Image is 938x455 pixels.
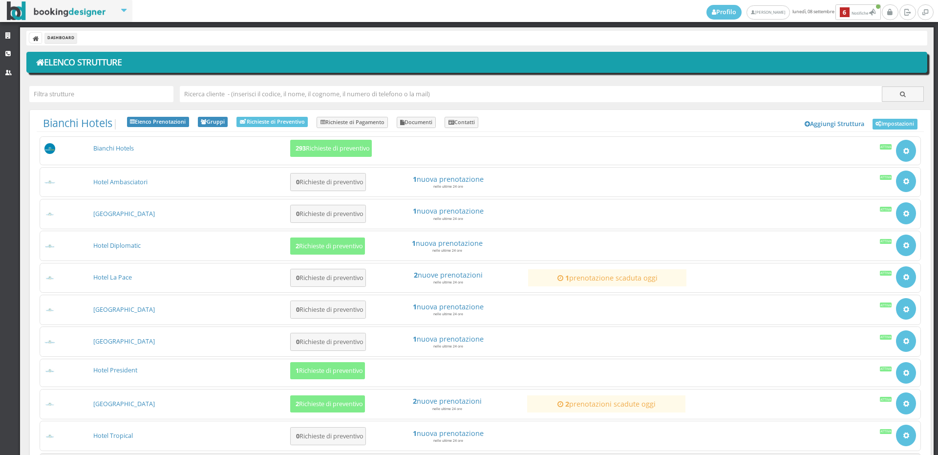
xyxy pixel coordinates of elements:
[432,407,462,411] small: nelle ultime 24 ore
[373,175,523,183] a: 1nuova prenotazione
[180,86,882,102] input: Ricerca cliente - (inserisci il codice, il nome, il cognome, il numero di telefono o la mail)
[296,338,299,346] b: 0
[565,399,569,409] strong: 2
[290,205,366,223] button: 0Richieste di preventivo
[44,434,56,438] img: f1a57c167d3611ed9c9d0608f5526cb6_max100.png
[413,334,417,344] strong: 1
[373,207,523,215] h4: nuova prenotazione
[93,144,134,152] a: Bianchi Hotels
[198,117,228,128] a: Gruppi
[293,338,363,346] h5: Richieste di preventivo
[43,116,112,130] a: Bianchi Hotels
[290,173,366,191] button: 0Richieste di preventivo
[44,180,56,184] img: a22403af7d3611ed9c9d0608f5526cb6_max100.png
[296,178,299,186] b: 0
[44,402,56,407] img: ea773b7e7d3611ed9c9d0608f5526cb6_max100.png
[296,144,306,152] b: 293
[293,306,363,313] h5: Richieste di preventivo
[835,4,881,20] button: 6Notifiche
[93,366,137,374] a: Hotel President
[317,117,388,129] a: Richieste di Pagamento
[397,117,436,129] a: Documenti
[413,206,417,216] strong: 1
[372,239,522,247] a: 1nuova prenotazione
[93,305,155,314] a: [GEOGRAPHIC_DATA]
[296,242,299,250] b: 2
[533,274,682,282] a: 1prenotazione scaduta oggi
[565,273,569,282] strong: 1
[93,273,132,282] a: Hotel La Pace
[296,432,299,440] b: 0
[445,117,478,129] a: Contatti
[290,140,372,157] button: 293Richieste di preventivo
[45,33,77,43] li: Dashboard
[373,175,523,183] h4: nuova prenotazione
[873,119,917,130] a: Impostazioni
[433,344,463,348] small: nelle ultime 24 ore
[373,429,523,437] a: 1nuova prenotazione
[433,312,463,316] small: nelle ultime 24 ore
[880,175,892,180] div: Attiva
[880,367,892,371] div: Attiva
[44,368,56,373] img: da2a24d07d3611ed9c9d0608f5526cb6_max100.png
[293,210,363,217] h5: Richieste di preventivo
[532,400,681,408] h4: prenotazioni scadute oggi
[290,427,366,445] button: 0Richieste di preventivo
[293,433,363,440] h5: Richieste di preventivo
[93,210,155,218] a: [GEOGRAPHIC_DATA]
[372,239,522,247] h4: nuova prenotazione
[413,396,417,406] strong: 2
[7,1,106,21] img: BookingDesigner.com
[432,248,462,253] small: nelle ultime 24 ore
[372,397,522,405] a: 2nuove prenotazioni
[93,432,133,440] a: Hotel Tropical
[290,269,366,287] button: 0Richieste di preventivo
[373,207,523,215] a: 1nuova prenotazione
[413,174,417,184] strong: 1
[296,305,299,314] b: 0
[880,335,892,340] div: Attiva
[127,117,189,128] a: Elenco Prenotazioni
[413,302,417,311] strong: 1
[43,117,118,130] span: |
[44,340,56,344] img: d1a594307d3611ed9c9d0608f5526cb6_max100.png
[373,335,523,343] h4: nuova prenotazione
[293,145,370,152] h5: Richieste di preventivo
[44,244,56,248] img: baa77dbb7d3611ed9c9d0608f5526cb6_max100.png
[293,178,363,186] h5: Richieste di preventivo
[706,5,742,20] a: Profilo
[373,335,523,343] a: 1nuova prenotazione
[236,117,308,127] a: Richieste di Preventivo
[44,143,56,154] img: 56a3b5230dfa11eeb8a602419b1953d8_max100.png
[290,395,365,412] button: 2Richieste di preventivo
[433,184,463,189] small: nelle ultime 24 ore
[44,212,56,217] img: b34dc2487d3611ed9c9d0608f5526cb6_max100.png
[800,117,870,131] a: Aggiungi Struttura
[433,280,463,284] small: nelle ultime 24 ore
[290,238,365,255] button: 2Richieste di preventivo
[93,337,155,346] a: [GEOGRAPHIC_DATA]
[290,301,366,319] button: 0Richieste di preventivo
[433,438,463,443] small: nelle ultime 24 ore
[840,7,850,18] b: 6
[746,5,790,20] a: [PERSON_NAME]
[296,367,299,375] b: 1
[296,210,299,218] b: 0
[293,367,363,374] h5: Richieste di preventivo
[706,4,882,20] span: lunedì, 08 settembre
[373,429,523,437] h4: nuova prenotazione
[880,207,892,212] div: Attiva
[433,217,463,221] small: nelle ultime 24 ore
[880,397,892,402] div: Attiva
[880,239,892,244] div: Attiva
[372,397,522,405] h4: nuove prenotazioni
[412,238,416,248] strong: 1
[290,333,366,351] button: 0Richieste di preventivo
[373,271,523,279] a: 2nuove prenotazioni
[532,400,681,408] a: 2prenotazioni scadute oggi
[93,400,155,408] a: [GEOGRAPHIC_DATA]
[296,400,299,408] b: 2
[373,303,523,311] a: 1nuova prenotazione
[413,429,417,438] strong: 1
[44,276,56,280] img: c3084f9b7d3611ed9c9d0608f5526cb6_max100.png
